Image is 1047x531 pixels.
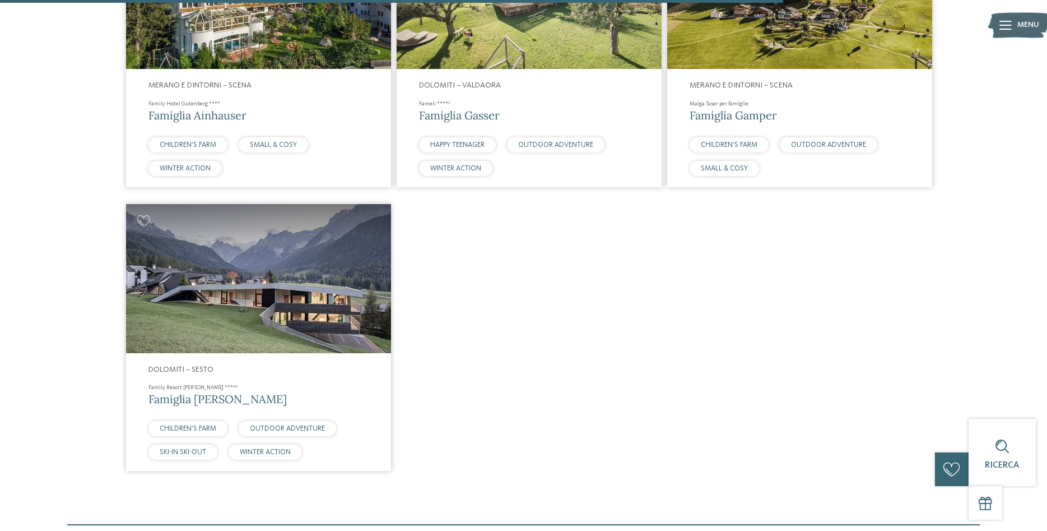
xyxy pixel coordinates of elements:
[240,449,291,456] span: WINTER ACTION
[148,108,246,122] span: Famiglia Ainhauser
[430,165,481,172] span: WINTER ACTION
[419,81,501,89] span: Dolomiti – Valdaora
[701,165,748,172] span: SMALL & COSY
[148,100,369,108] h4: Family Hotel Gutenberg ****
[160,141,216,149] span: CHILDREN’S FARM
[160,449,206,456] span: SKI-IN SKI-OUT
[148,392,287,406] span: Famiglia [PERSON_NAME]
[148,366,213,373] span: Dolomiti – Sesto
[985,461,1020,470] span: Ricerca
[690,81,793,89] span: Merano e dintorni – Scena
[160,165,211,172] span: WINTER ACTION
[791,141,866,149] span: OUTDOOR ADVENTURE
[701,141,757,149] span: CHILDREN’S FARM
[690,108,777,122] span: Famiglia Gamper
[126,204,391,472] a: Cercate un hotel per famiglie? Qui troverete solo i migliori! Dolomiti – Sesto Family Resort [PER...
[430,141,485,149] span: HAPPY TEENAGER
[126,204,391,353] img: Family Resort Rainer ****ˢ
[148,384,369,391] h4: Family Resort [PERSON_NAME] ****ˢ
[250,425,325,432] span: OUTDOOR ADVENTURE
[518,141,593,149] span: OUTDOOR ADVENTURE
[690,100,910,108] h4: Malga Taser per famiglie
[250,141,297,149] span: SMALL & COSY
[419,108,500,122] span: Famiglia Gasser
[160,425,216,432] span: CHILDREN’S FARM
[148,81,252,89] span: Merano e dintorni – Scena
